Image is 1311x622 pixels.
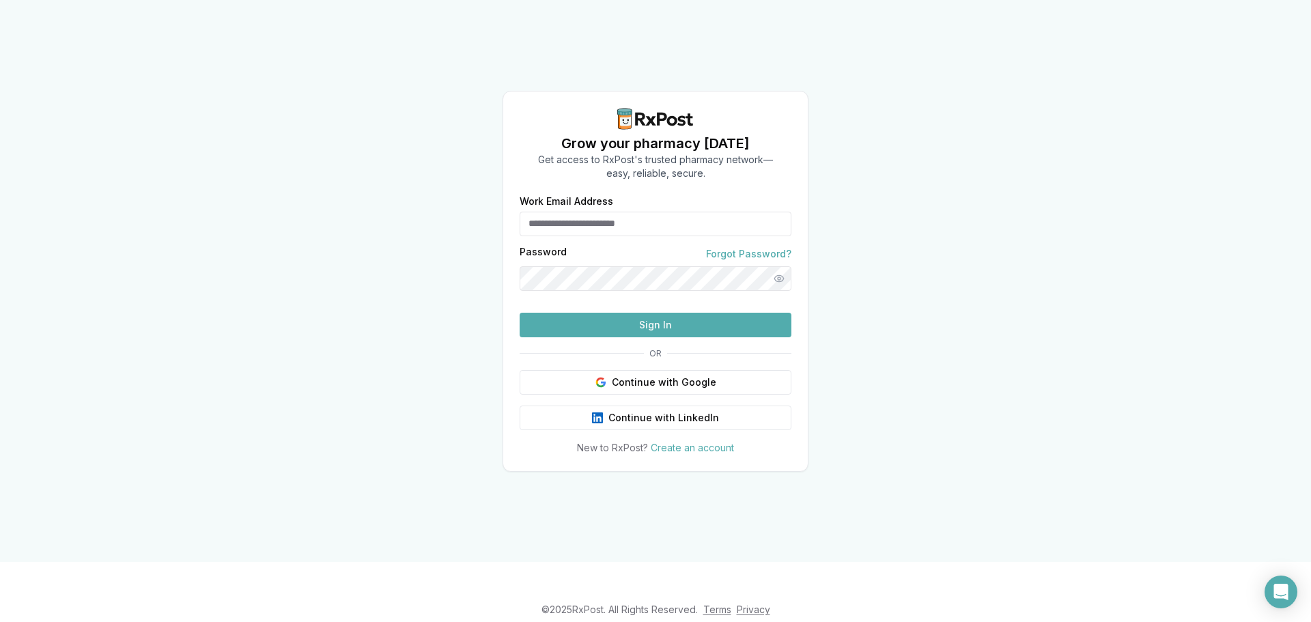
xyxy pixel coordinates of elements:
h1: Grow your pharmacy [DATE] [538,134,773,153]
button: Show password [767,266,791,291]
span: OR [644,348,667,359]
img: LinkedIn [592,412,603,423]
a: Create an account [651,442,734,453]
span: New to RxPost? [577,442,648,453]
a: Privacy [737,604,770,615]
a: Forgot Password? [706,247,791,261]
div: Open Intercom Messenger [1265,576,1297,608]
a: Terms [703,604,731,615]
img: Google [595,377,606,388]
button: Continue with LinkedIn [520,406,791,430]
button: Sign In [520,313,791,337]
label: Password [520,247,567,261]
p: Get access to RxPost's trusted pharmacy network— easy, reliable, secure. [538,153,773,180]
img: RxPost Logo [612,108,699,130]
label: Work Email Address [520,197,791,206]
button: Continue with Google [520,370,791,395]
